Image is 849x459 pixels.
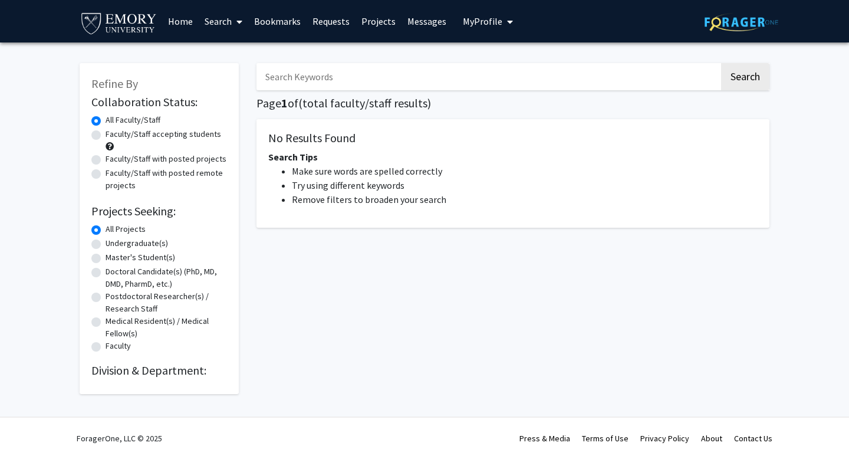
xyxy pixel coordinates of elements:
[721,63,769,90] button: Search
[307,1,356,42] a: Requests
[106,237,168,250] label: Undergraduate(s)
[199,1,248,42] a: Search
[91,76,138,91] span: Refine By
[519,433,570,444] a: Press & Media
[162,1,199,42] a: Home
[77,418,162,459] div: ForagerOne, LLC © 2025
[106,340,131,352] label: Faculty
[268,131,758,145] h5: No Results Found
[256,63,719,90] input: Search Keywords
[640,433,689,444] a: Privacy Policy
[106,167,227,192] label: Faculty/Staff with posted remote projects
[402,1,452,42] a: Messages
[106,153,226,165] label: Faculty/Staff with posted projects
[106,315,227,340] label: Medical Resident(s) / Medical Fellow(s)
[248,1,307,42] a: Bookmarks
[106,223,146,235] label: All Projects
[292,164,758,178] li: Make sure words are spelled correctly
[268,151,318,163] span: Search Tips
[80,9,158,36] img: Emory University Logo
[292,192,758,206] li: Remove filters to broaden your search
[734,433,772,444] a: Contact Us
[106,251,175,264] label: Master's Student(s)
[106,114,160,126] label: All Faculty/Staff
[106,265,227,290] label: Doctoral Candidate(s) (PhD, MD, DMD, PharmD, etc.)
[463,15,502,27] span: My Profile
[106,290,227,315] label: Postdoctoral Researcher(s) / Research Staff
[106,128,221,140] label: Faculty/Staff accepting students
[256,240,769,267] nav: Page navigation
[292,178,758,192] li: Try using different keywords
[256,96,769,110] h1: Page of ( total faculty/staff results)
[582,433,628,444] a: Terms of Use
[91,204,227,218] h2: Projects Seeking:
[701,433,722,444] a: About
[356,1,402,42] a: Projects
[91,95,227,109] h2: Collaboration Status:
[705,13,778,31] img: ForagerOne Logo
[91,363,227,378] h2: Division & Department:
[281,96,288,110] span: 1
